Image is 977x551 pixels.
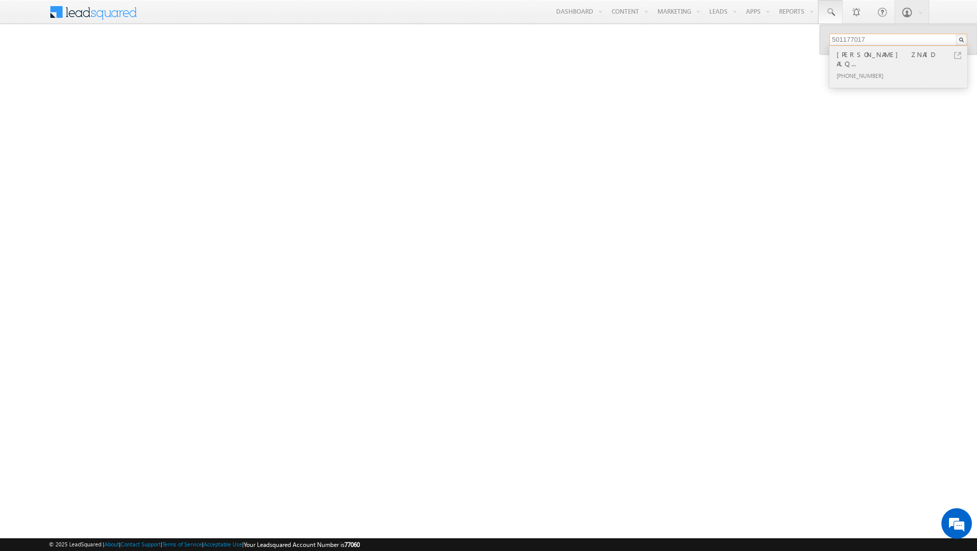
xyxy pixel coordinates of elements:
div: [PERSON_NAME] ZNAID ALQ... [835,49,971,69]
div: Chat with us now [53,53,171,67]
div: Minimize live chat window [167,5,191,30]
textarea: Type your message and hit 'Enter' [13,94,186,305]
span: 77060 [344,541,360,548]
em: Start Chat [138,314,185,327]
div: [PHONE_NUMBER] [835,69,971,81]
a: Acceptable Use [204,541,242,547]
a: Contact Support [121,541,161,547]
a: Terms of Service [162,541,202,547]
span: © 2025 LeadSquared | | | | | [49,540,360,549]
span: Your Leadsquared Account Number is [244,541,360,548]
img: d_60004797649_company_0_60004797649 [17,53,43,67]
a: About [104,541,119,547]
